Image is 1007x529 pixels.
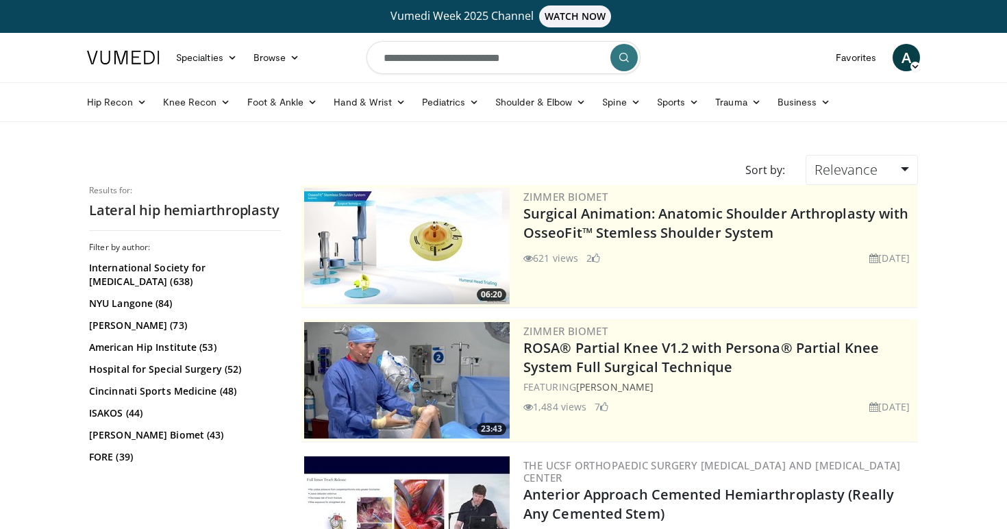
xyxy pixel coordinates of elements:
li: [DATE] [869,399,910,414]
h2: Lateral hip hemiarthroplasty [89,201,281,219]
a: [PERSON_NAME] [576,380,654,393]
div: Sort by: [735,155,795,185]
a: [PERSON_NAME] (73) [89,319,277,332]
img: VuMedi Logo [87,51,160,64]
li: [DATE] [869,251,910,265]
a: Vumedi Week 2025 ChannelWATCH NOW [89,5,918,27]
li: 2 [586,251,600,265]
li: 621 views [523,251,578,265]
li: 7 [595,399,608,414]
a: Browse [245,44,308,71]
a: Trauma [707,88,769,116]
a: Foot & Ankle [239,88,326,116]
img: 99b1778f-d2b2-419a-8659-7269f4b428ba.300x170_q85_crop-smart_upscale.jpg [304,322,510,439]
a: A [893,44,920,71]
a: Zimmer Biomet [523,190,608,204]
a: Anterior Approach Cemented Hemiarthroplasty (Really Any Cemented Stem) [523,485,894,523]
img: 84e7f812-2061-4fff-86f6-cdff29f66ef4.300x170_q85_crop-smart_upscale.jpg [304,188,510,304]
a: The UCSF Orthopaedic Surgery [MEDICAL_DATA] and [MEDICAL_DATA] Center [523,458,901,484]
span: 23:43 [477,423,506,435]
a: Hip Recon [79,88,155,116]
a: FORE (39) [89,450,277,464]
a: Favorites [828,44,884,71]
a: Spine [594,88,648,116]
a: ISAKOS (44) [89,406,277,420]
a: 06:20 [304,188,510,304]
a: Zimmer Biomet [523,324,608,338]
span: WATCH NOW [539,5,612,27]
a: NYU Langone (84) [89,297,277,310]
span: Relevance [815,160,878,179]
a: Hand & Wrist [325,88,414,116]
a: Surgical Animation: Anatomic Shoulder Arthroplasty with OsseoFit™ Stemless Shoulder System [523,204,909,242]
a: Sports [649,88,708,116]
span: 06:20 [477,288,506,301]
h3: Filter by author: [89,242,281,253]
p: Results for: [89,185,281,196]
a: Shoulder & Elbow [487,88,594,116]
a: Specialties [168,44,245,71]
input: Search topics, interventions [366,41,641,74]
a: Relevance [806,155,918,185]
a: Cincinnati Sports Medicine (48) [89,384,277,398]
a: Knee Recon [155,88,239,116]
a: 23:43 [304,322,510,439]
a: Hospital for Special Surgery (52) [89,362,277,376]
a: [PERSON_NAME] Biomet (43) [89,428,277,442]
li: 1,484 views [523,399,586,414]
a: Pediatrics [414,88,487,116]
div: FEATURING [523,380,915,394]
a: Business [769,88,839,116]
a: American Hip Institute (53) [89,341,277,354]
a: ROSA® Partial Knee V1.2 with Persona® Partial Knee System Full Surgical Technique [523,339,879,376]
a: International Society for [MEDICAL_DATA] (638) [89,261,277,288]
